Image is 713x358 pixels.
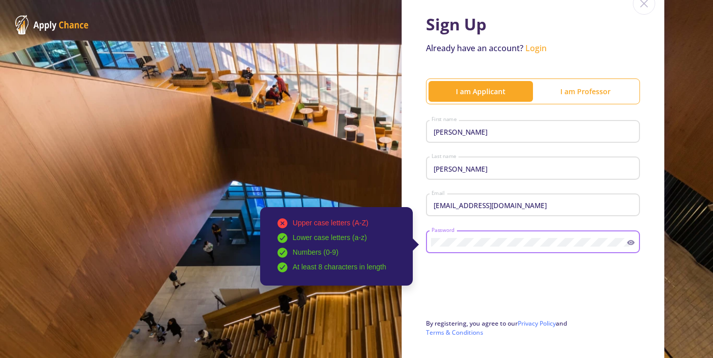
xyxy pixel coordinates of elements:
iframe: reCAPTCHA [426,271,580,311]
span: Numbers (0-9) [293,249,338,257]
a: Privacy Policy [518,319,556,328]
p: By registering, you agree to our and [426,319,640,337]
a: Login [525,43,547,54]
a: Terms & Conditions [426,328,483,337]
span: At least 8 characters in length [293,263,386,271]
span: Upper case letters (A-Z) [293,219,368,227]
span: Lower case letters (a-z) [293,234,367,242]
div: I am Professor [533,86,637,97]
img: ApplyChance Logo [15,15,89,34]
p: Already have an account? [426,42,640,54]
h1: Sign Up [426,15,640,34]
div: I am Applicant [429,86,533,97]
